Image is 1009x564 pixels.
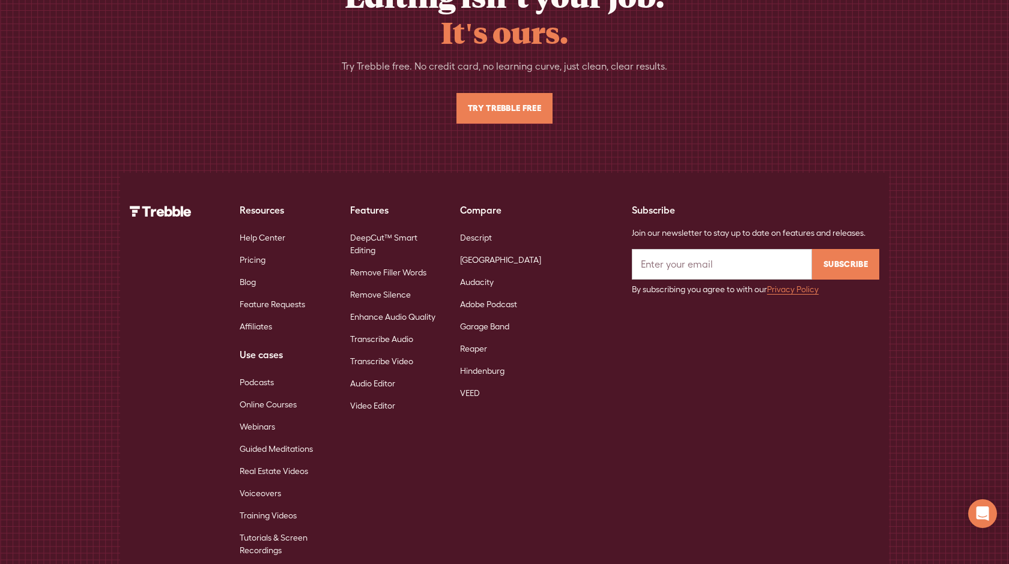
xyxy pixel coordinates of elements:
[350,227,441,262] a: DeepCut™ Smart Editing
[460,338,487,360] a: Reaper
[632,249,812,280] input: Enter your email
[441,12,568,52] span: It's ours.
[812,249,879,280] input: Subscribe
[460,227,492,249] a: Descript
[240,371,274,394] a: Podcasts
[456,93,553,124] a: Try Trebble Free
[240,293,305,316] a: Feature Requests
[240,203,330,217] div: Resources
[632,283,879,296] div: By subscribing you agree to with our
[240,394,297,416] a: Online Courses
[240,460,308,482] a: Real Estate Videos
[342,59,667,74] div: Try Trebble free. No credit card, no learning curve, just clean, clear results.
[460,203,551,217] div: Compare
[350,203,441,217] div: Features
[632,227,879,239] div: Join our newsletter to stay up to date on features and releases.
[240,438,313,460] a: Guided Meditations
[460,293,517,316] a: Adobe Podcast
[350,373,395,395] a: Audio Editor
[350,262,426,284] a: Remove Filler Words
[240,527,330,562] a: Tutorials & Screen Recordings
[460,382,480,404] a: VEED
[632,203,879,217] div: Subscribe
[240,416,275,438] a: Webinars
[240,505,297,527] a: Training Videos
[240,482,281,505] a: Voiceovers
[350,284,411,306] a: Remove Silence
[240,271,256,293] a: Blog
[240,249,265,271] a: Pricing
[460,316,509,338] a: Garage Band
[632,249,879,296] form: Email Form
[240,316,272,338] a: Affiliates
[350,395,395,417] a: Video Editor
[968,499,997,528] div: Open Intercom Messenger
[130,206,192,217] img: Trebble Logo - AI Podcast Editor
[460,360,504,382] a: Hindenburg
[767,284,819,294] a: Privacy Policy
[350,350,413,373] a: Transcribe Video
[240,347,330,362] div: Use cases
[350,306,435,328] a: Enhance Audio Quality
[460,249,541,271] a: [GEOGRAPHIC_DATA]
[460,271,494,293] a: Audacity
[240,227,285,249] a: Help Center
[350,328,413,350] a: Transcribe Audio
